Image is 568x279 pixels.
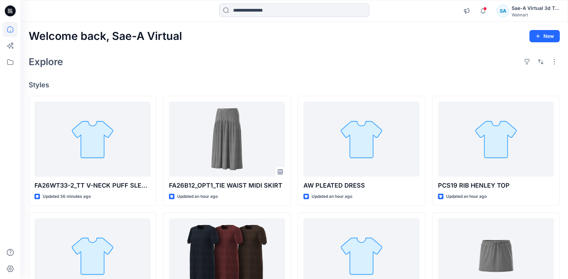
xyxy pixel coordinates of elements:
button: New [529,30,560,42]
p: Updated 36 minutes ago [43,193,91,200]
p: PCS19 RIB HENLEY TOP [438,181,554,190]
h4: Styles [29,81,560,89]
p: Updated an hour ago [177,193,218,200]
a: FA26B12_OPT1_TIE WAIST MIDI SKIRT [169,102,285,177]
div: Sae-A Virtual 3d Team [512,4,559,12]
h2: Welcome back, Sae-A Virtual [29,30,182,43]
div: Walmart [512,12,559,17]
p: AW PLEATED DRESS [303,181,420,190]
h2: Explore [29,56,63,67]
p: Updated an hour ago [312,193,352,200]
p: FA26B12_OPT1_TIE WAIST MIDI SKIRT [169,181,285,190]
div: SA [497,5,509,17]
a: PCS19 RIB HENLEY TOP [438,102,554,177]
a: AW PLEATED DRESS [303,102,420,177]
a: FA26WT33-2_TT V-NECK PUFF SLEEVE DRESS [34,102,151,177]
p: Updated an hour ago [446,193,487,200]
p: FA26WT33-2_TT V-NECK PUFF SLEEVE DRESS [34,181,151,190]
